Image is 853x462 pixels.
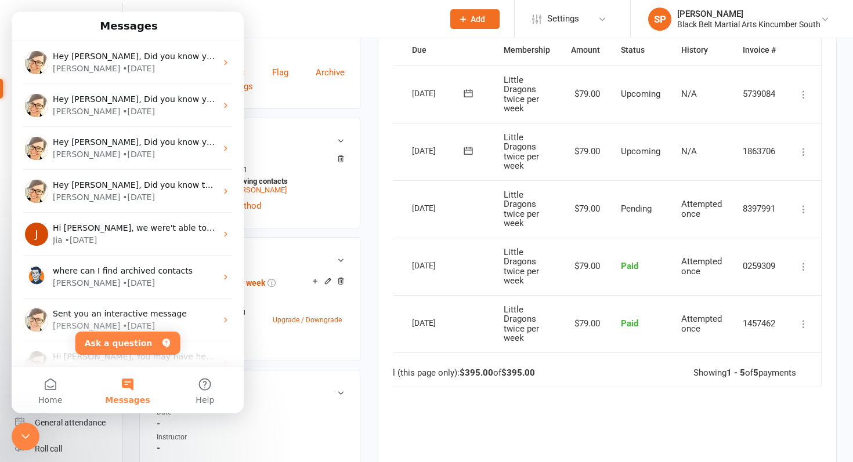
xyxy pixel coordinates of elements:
[677,19,821,30] div: Black Belt Martial Arts Kincumber South
[732,123,786,180] td: 1863706
[13,82,37,106] img: Profile image for Emily
[493,35,561,65] th: Membership
[111,180,143,192] div: • [DATE]
[111,51,143,63] div: • [DATE]
[155,355,232,402] button: Help
[460,368,493,378] strong: $395.00
[41,351,109,363] div: [PERSON_NAME]
[561,66,610,123] td: $79.00
[450,9,500,29] button: Add
[727,368,745,378] strong: 1 - 5
[35,444,62,453] div: Roll call
[561,295,610,352] td: $79.00
[504,190,539,229] span: Little Dragons twice per week
[693,368,796,378] div: Showing of payments
[412,256,465,274] div: [DATE]
[111,351,143,363] div: • [DATE]
[561,123,610,180] td: $79.00
[184,384,203,392] span: Help
[402,35,493,65] th: Due
[504,304,539,344] span: Little Dragons twice per week
[13,340,37,363] img: Profile image for Emily
[64,320,169,343] button: Ask a question
[157,46,345,57] div: Location
[157,177,339,185] strong: Account shared with following contacts
[681,199,722,219] span: Attempted once
[41,223,51,235] div: Jia
[504,132,539,172] span: Little Dragons twice per week
[471,14,485,24] span: Add
[273,316,342,324] a: Upgrade / Downgrade
[375,368,535,378] div: Total (this page only): of
[13,254,37,277] img: Profile image for Toby
[13,211,37,234] div: Profile image for Jia
[157,419,345,429] strong: -
[12,423,39,450] iframe: Intercom live chat
[732,238,786,295] td: 0259309
[111,265,143,278] div: • [DATE]
[13,168,37,191] img: Profile image for Emily
[155,253,345,265] h3: Membership
[13,125,37,148] img: Profile image for Emily
[111,308,143,321] div: • [DATE]
[41,94,109,106] div: [PERSON_NAME]
[93,384,138,392] span: Messages
[41,265,109,278] div: [PERSON_NAME]
[671,35,732,65] th: History
[12,12,244,413] iframe: Intercom live chat
[732,295,786,352] td: 1457462
[412,314,465,332] div: [DATE]
[15,410,122,436] a: General attendance kiosk mode
[155,385,345,398] h3: Awesome Cards
[504,75,539,114] span: Little Dragons twice per week
[561,35,610,65] th: Amount
[648,8,671,31] div: SP
[547,6,579,32] span: Settings
[153,11,435,27] input: Search...
[157,443,345,453] strong: -
[316,66,345,79] a: Archive
[154,289,345,298] div: —
[15,436,122,462] a: Roll call
[13,39,37,63] img: Profile image for Emily
[41,137,109,149] div: [PERSON_NAME]
[155,133,345,146] h3: Wallet
[610,35,671,65] th: Status
[412,199,465,217] div: [DATE]
[621,261,638,271] span: Paid
[157,432,252,443] div: Instructor
[681,256,722,277] span: Attempted once
[561,180,610,238] td: $79.00
[504,247,539,286] span: Little Dragons twice per week
[753,368,758,378] strong: 5
[272,66,288,79] a: Flag
[681,146,697,157] span: N/A
[677,9,821,19] div: [PERSON_NAME]
[621,146,660,157] span: Upcoming
[157,157,339,165] strong: Bank account
[412,141,465,159] div: [DATE]
[681,89,697,99] span: N/A
[561,238,610,295] td: $79.00
[412,84,465,102] div: [DATE]
[111,137,143,149] div: • [DATE]
[41,254,181,264] span: where can I find archived contacts
[732,35,786,65] th: Invoice #
[53,223,86,235] div: • [DATE]
[157,33,345,43] strong: [DATE]
[621,318,638,329] span: Paid
[732,66,786,123] td: 5739084
[621,89,660,99] span: Upcoming
[501,368,535,378] strong: $395.00
[41,51,109,63] div: [PERSON_NAME]
[41,308,109,321] div: [PERSON_NAME]
[77,355,154,402] button: Messages
[732,180,786,238] td: 8397991
[35,418,106,427] div: General attendance
[41,180,109,192] div: [PERSON_NAME]
[111,94,143,106] div: • [DATE]
[681,314,722,334] span: Attempted once
[27,384,50,392] span: Home
[41,297,175,307] span: Sent you an interactive message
